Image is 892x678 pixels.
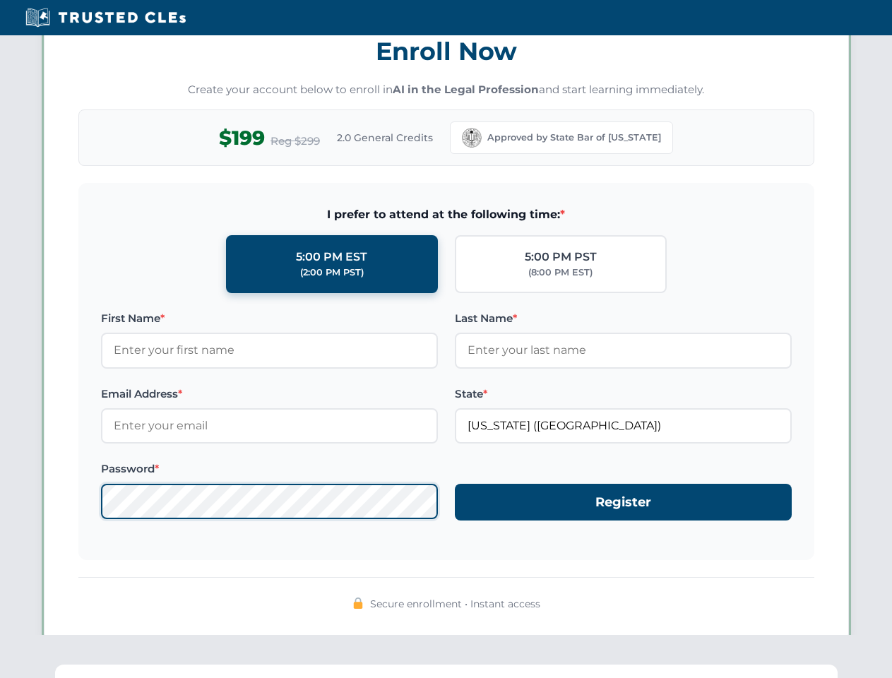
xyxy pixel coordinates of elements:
span: 2.0 General Credits [337,130,433,145]
div: (8:00 PM EST) [528,266,593,280]
span: $199 [219,122,265,154]
img: Trusted CLEs [21,7,190,28]
div: 5:00 PM PST [525,248,597,266]
span: Secure enrollment • Instant access [370,596,540,612]
button: Register [455,484,792,521]
span: I prefer to attend at the following time: [101,206,792,224]
input: Enter your email [101,408,438,444]
img: California Bar [462,128,482,148]
div: (2:00 PM PST) [300,266,364,280]
p: Create your account below to enroll in and start learning immediately. [78,82,814,98]
img: 🔒 [352,597,364,609]
strong: AI in the Legal Profession [393,83,539,96]
label: Last Name [455,310,792,327]
span: Reg $299 [270,133,320,150]
label: State [455,386,792,403]
label: First Name [101,310,438,327]
input: California (CA) [455,408,792,444]
span: Approved by State Bar of [US_STATE] [487,131,661,145]
input: Enter your first name [101,333,438,368]
div: 5:00 PM EST [296,248,367,266]
label: Password [101,460,438,477]
h3: Enroll Now [78,29,814,73]
label: Email Address [101,386,438,403]
input: Enter your last name [455,333,792,368]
